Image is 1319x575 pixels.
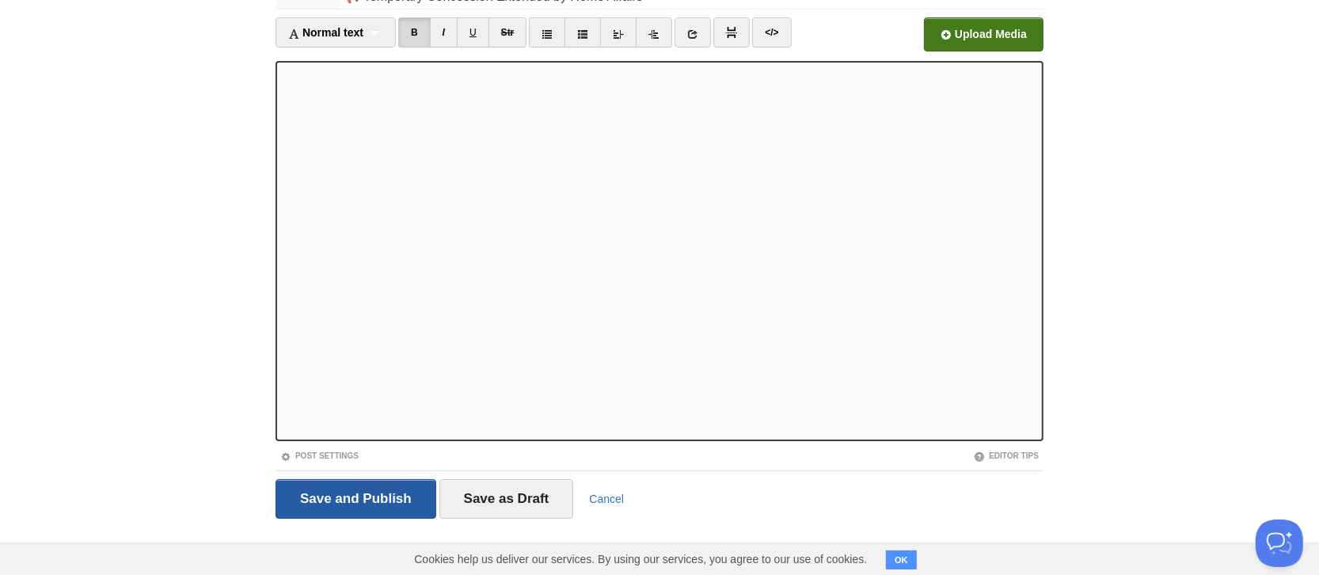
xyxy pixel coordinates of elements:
button: OK [886,550,917,569]
a: </> [752,17,791,48]
img: pagebreak-icon.png [726,27,737,38]
span: Cookies help us deliver our services. By using our services, you agree to our use of cookies. [398,543,883,575]
a: Cancel [589,493,624,505]
a: I [430,17,458,48]
a: U [457,17,489,48]
a: Str [488,17,527,48]
span: Normal text [288,26,363,39]
input: Save and Publish [276,479,436,519]
a: Editor Tips [974,451,1039,460]
del: Str [501,27,515,38]
a: Post Settings [280,451,359,460]
a: B [398,17,431,48]
input: Save as Draft [439,479,574,519]
iframe: Help Scout Beacon - Open [1256,520,1303,567]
